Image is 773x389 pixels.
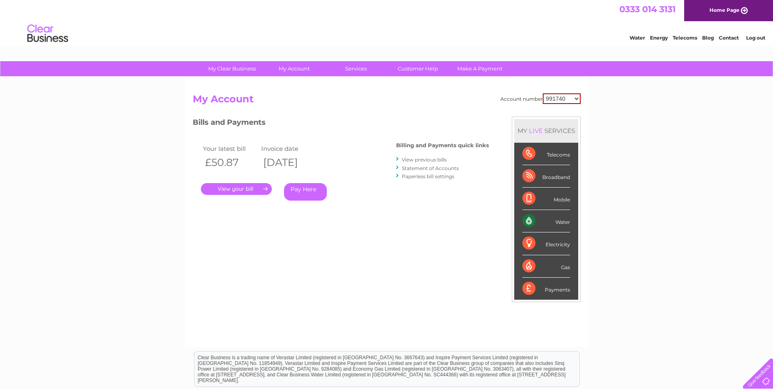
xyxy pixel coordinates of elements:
[522,188,570,210] div: Mobile
[193,117,489,131] h3: Bills and Payments
[384,61,451,76] a: Customer Help
[201,154,260,171] th: £50.87
[522,278,570,300] div: Payments
[522,255,570,278] div: Gas
[259,143,318,154] td: Invoice date
[500,93,581,104] div: Account number
[673,35,697,41] a: Telecoms
[201,143,260,154] td: Your latest bill
[27,21,68,46] img: logo.png
[198,61,266,76] a: My Clear Business
[522,143,570,165] div: Telecoms
[193,93,581,109] h2: My Account
[446,61,513,76] a: Make A Payment
[702,35,714,41] a: Blog
[619,4,676,14] a: 0333 014 3131
[402,157,447,163] a: View previous bills
[522,210,570,232] div: Water
[527,127,544,135] div: LIVE
[719,35,739,41] a: Contact
[194,4,579,40] div: Clear Business is a trading name of Verastar Limited (registered in [GEOGRAPHIC_DATA] No. 3667643...
[201,183,272,195] a: .
[396,142,489,148] h4: Billing and Payments quick links
[284,183,327,201] a: Pay Here
[746,35,765,41] a: Log out
[402,173,454,179] a: Paperless bill settings
[514,119,578,142] div: MY SERVICES
[322,61,390,76] a: Services
[260,61,328,76] a: My Account
[402,165,459,171] a: Statement of Accounts
[259,154,318,171] th: [DATE]
[650,35,668,41] a: Energy
[522,232,570,255] div: Electricity
[522,165,570,188] div: Broadband
[630,35,645,41] a: Water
